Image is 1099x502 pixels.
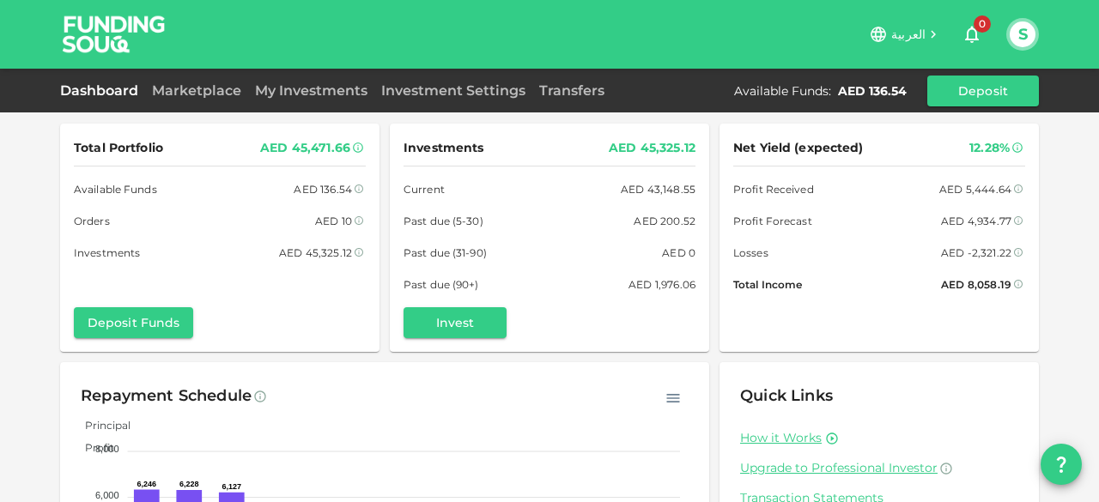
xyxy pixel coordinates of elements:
span: Past due (5-30) [404,212,483,230]
div: AED 0 [662,244,695,262]
div: AED 200.52 [634,212,695,230]
button: Deposit Funds [74,307,193,338]
tspan: 6,000 [95,490,119,500]
span: العربية [891,27,926,42]
a: Marketplace [145,82,248,99]
button: question [1041,444,1082,485]
span: Principal [72,419,131,432]
button: Invest [404,307,507,338]
button: S [1010,21,1035,47]
div: AED 45,325.12 [279,244,352,262]
a: Dashboard [60,82,145,99]
div: AED 4,934.77 [941,212,1011,230]
span: Orders [74,212,110,230]
button: Deposit [927,76,1039,106]
span: Past due (90+) [404,275,479,293]
span: Current [404,180,445,198]
div: AED 136.54 [838,82,907,100]
span: Profit Forecast [733,212,812,230]
a: Investment Settings [374,82,532,99]
div: Available Funds : [734,82,831,100]
a: How it Works [740,430,822,446]
span: Profit [72,441,114,454]
div: AED -2,321.22 [941,244,1011,262]
div: AED 8,058.19 [941,275,1011,293]
span: Net Yield (expected) [733,137,864,159]
div: Repayment Schedule [81,383,252,410]
span: Total Income [733,275,802,293]
a: Transfers [532,82,611,99]
a: My Investments [248,82,374,99]
div: AED 5,444.64 [939,180,1011,198]
div: AED 10 [315,212,352,230]
span: Investments [404,137,483,159]
div: AED 45,325.12 [609,137,695,159]
div: AED 1,976.06 [628,275,695,293]
span: Total Portfolio [74,137,163,159]
span: Losses [733,244,768,262]
a: Upgrade to Professional Investor [740,460,1018,476]
div: 12.28% [969,137,1010,159]
span: Investments [74,244,140,262]
div: AED 43,148.55 [621,180,695,198]
button: 0 [955,17,989,51]
span: Upgrade to Professional Investor [740,460,938,475]
span: Profit Received [733,180,814,198]
span: 0 [974,15,991,33]
div: AED 136.54 [294,180,352,198]
span: Past due (31-90) [404,244,487,262]
tspan: 8,000 [95,444,119,454]
span: Available Funds [74,180,157,198]
div: AED 45,471.66 [260,137,350,159]
span: Quick Links [740,386,833,405]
